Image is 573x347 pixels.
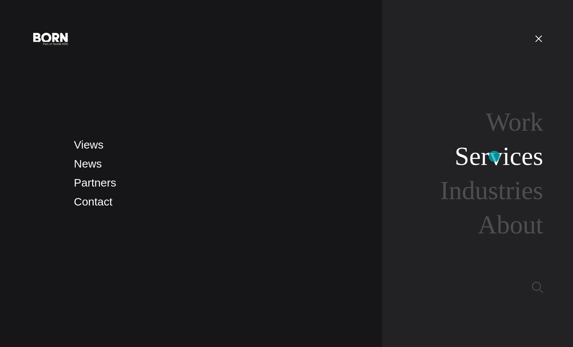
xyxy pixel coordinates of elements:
[440,176,543,205] a: Industries
[74,139,103,151] a: Views
[74,195,112,208] a: Contact
[478,210,543,239] a: About
[455,142,543,171] a: Services
[530,31,548,46] button: Open
[486,108,543,136] a: Work
[74,157,102,170] a: News
[532,282,543,293] img: Search
[74,176,116,189] a: Partners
